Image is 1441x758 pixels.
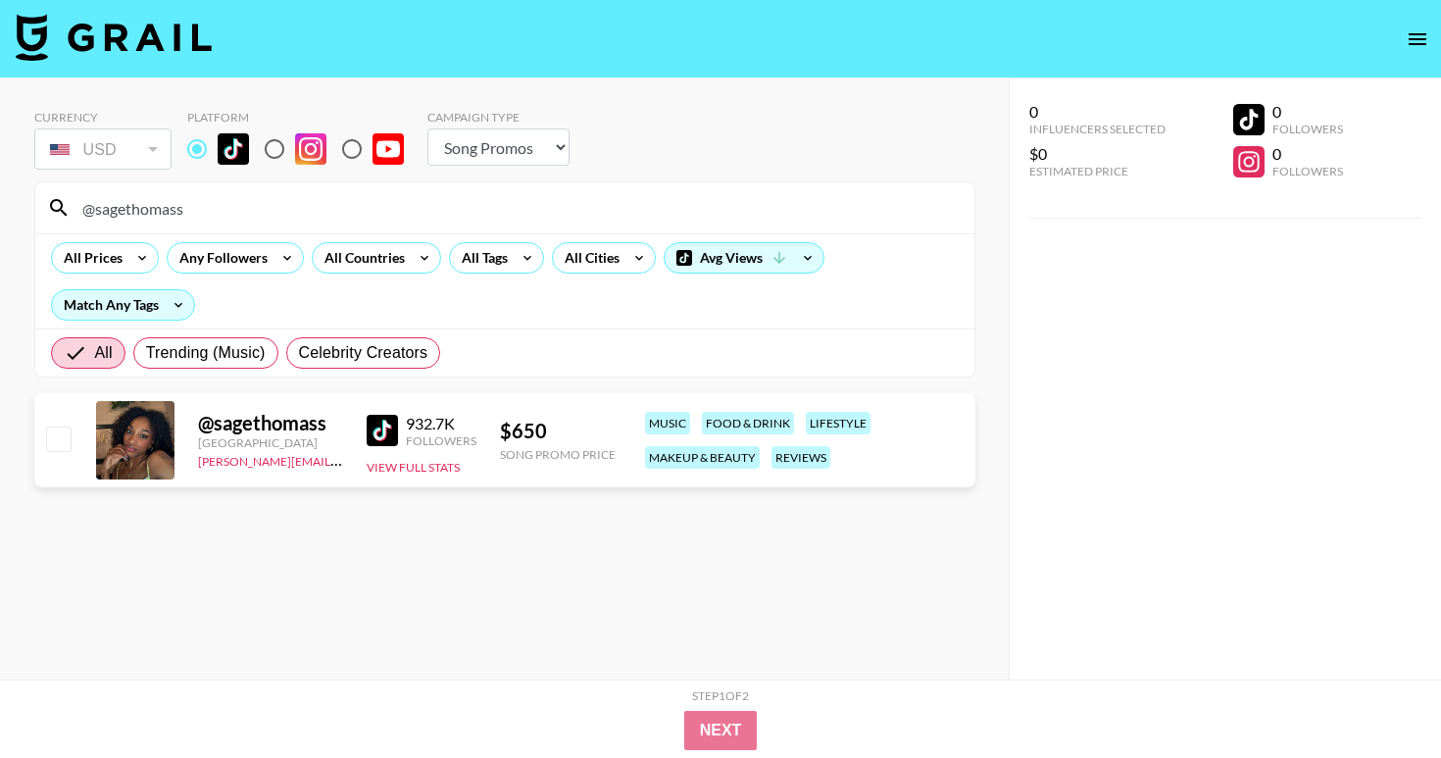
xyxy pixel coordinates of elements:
[1272,122,1343,136] div: Followers
[198,411,343,435] div: @ sagethomass
[771,446,830,469] div: reviews
[299,341,428,365] span: Celebrity Creators
[1272,144,1343,164] div: 0
[198,435,343,450] div: [GEOGRAPHIC_DATA]
[34,125,172,174] div: Currency is locked to USD
[34,110,172,125] div: Currency
[1272,102,1343,122] div: 0
[146,341,266,365] span: Trending (Music)
[38,132,168,167] div: USD
[1398,20,1437,59] button: open drawer
[367,415,398,446] img: TikTok
[1343,660,1417,734] iframe: Drift Widget Chat Controller
[500,447,616,462] div: Song Promo Price
[702,412,794,434] div: food & drink
[692,688,749,703] div: Step 1 of 2
[313,243,409,273] div: All Countries
[187,110,420,125] div: Platform
[1029,164,1166,178] div: Estimated Price
[450,243,512,273] div: All Tags
[367,460,460,475] button: View Full Stats
[1029,144,1166,164] div: $0
[665,243,823,273] div: Avg Views
[1029,122,1166,136] div: Influencers Selected
[806,412,870,434] div: lifestyle
[52,243,126,273] div: All Prices
[218,133,249,165] img: TikTok
[168,243,272,273] div: Any Followers
[52,290,194,320] div: Match Any Tags
[406,433,476,448] div: Followers
[373,133,404,165] img: YouTube
[553,243,623,273] div: All Cities
[645,446,760,469] div: makeup & beauty
[684,711,758,750] button: Next
[295,133,326,165] img: Instagram
[16,14,212,61] img: Grail Talent
[427,110,570,125] div: Campaign Type
[1029,102,1166,122] div: 0
[406,414,476,433] div: 932.7K
[645,412,690,434] div: music
[1272,164,1343,178] div: Followers
[198,450,674,469] a: [PERSON_NAME][EMAIL_ADDRESS][PERSON_NAME][PERSON_NAME][DOMAIN_NAME]
[95,341,113,365] span: All
[71,192,963,224] input: Search by User Name
[500,419,616,443] div: $ 650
